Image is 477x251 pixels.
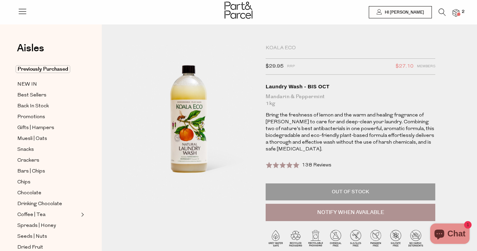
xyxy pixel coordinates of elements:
a: NEW IN [17,80,79,89]
a: Muesli | Oats [17,135,79,143]
a: Spreads | Honey [17,221,79,230]
span: Promotions [17,113,45,121]
button: Expand/Collapse Coffee | Tea [79,211,84,219]
span: Snacks [17,146,34,154]
img: P_P-ICONS-Live_Bec_V11_Paraben_Free.svg [366,228,386,248]
div: Laundry Wash - BIS OCT [266,83,435,90]
img: P_P-ICONS-Live_Bec_V11_Chemical_Free.svg [326,228,346,248]
span: Crackers [17,157,39,165]
a: Back In Stock [17,102,79,110]
span: $27.10 [396,62,414,71]
span: Back In Stock [17,102,49,110]
div: Mandarin & Peppermint 1kg [266,93,435,107]
span: Chocolate [17,189,41,197]
span: 2 [460,9,466,15]
img: P_P-ICONS-Live_Bec_V11_Recyclable_Packaging.svg [306,228,326,248]
img: Laundry Wash - BIS OCT [122,45,255,202]
span: Previously Purchased [16,65,70,73]
span: Members [417,62,435,71]
img: P_P-ICONS-Live_Bec_V11_Sulfate_Free.svg [386,228,406,248]
a: Drinking Chocolate [17,200,79,208]
span: Hi [PERSON_NAME] [383,10,424,15]
div: Koala Eco [266,45,435,52]
img: P_P-ICONS-Live_Bec_V11_No_Harsh_Detergents.svg [406,228,426,248]
p: Bring the freshness of lemon and the warm and healing fragrance of [PERSON_NAME] to care for and ... [266,112,435,153]
a: Gifts | Hampers [17,124,79,132]
a: Crackers [17,156,79,165]
span: Spreads | Honey [17,222,56,230]
a: Aisles [17,43,44,60]
span: Aisles [17,41,44,56]
a: Snacks [17,145,79,154]
span: Chips [17,178,31,186]
a: Chips [17,178,79,186]
span: Best Sellers [17,91,46,100]
a: 2 [453,9,459,16]
a: Hi [PERSON_NAME] [369,6,432,18]
span: Gifts | Hampers [17,124,54,132]
span: Muesli | Oats [17,135,47,143]
span: Seeds | Nuts [17,233,47,241]
span: Drinking Chocolate [17,200,62,208]
span: $29.95 [266,62,284,71]
p: Out of Stock [266,183,435,200]
a: Previously Purchased [17,65,79,73]
a: Seeds | Nuts [17,232,79,241]
span: Coffee | Tea [17,211,45,219]
span: RRP [287,62,295,71]
span: NEW IN [17,80,37,89]
img: P_P-ICONS-Live_Bec_V11_Recycle_Packaging.svg [286,228,306,248]
button: Notify When Available [266,204,435,221]
img: P_P-ICONS-Live_Bec_V11_SLS-SLES_Free.svg [346,228,366,248]
span: 138 Reviews [302,163,331,168]
a: Best Sellers [17,91,79,100]
a: Promotions [17,113,79,121]
span: Bars | Chips [17,167,45,176]
img: Part&Parcel [225,2,252,19]
a: Coffee | Tea [17,211,79,219]
inbox-online-store-chat: Shopify online store chat [428,223,472,246]
a: Bars | Chips [17,167,79,176]
a: Chocolate [17,189,79,197]
img: P_P-ICONS-Live_Bec_V11_Grey_Water_Safe.svg [266,228,286,248]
